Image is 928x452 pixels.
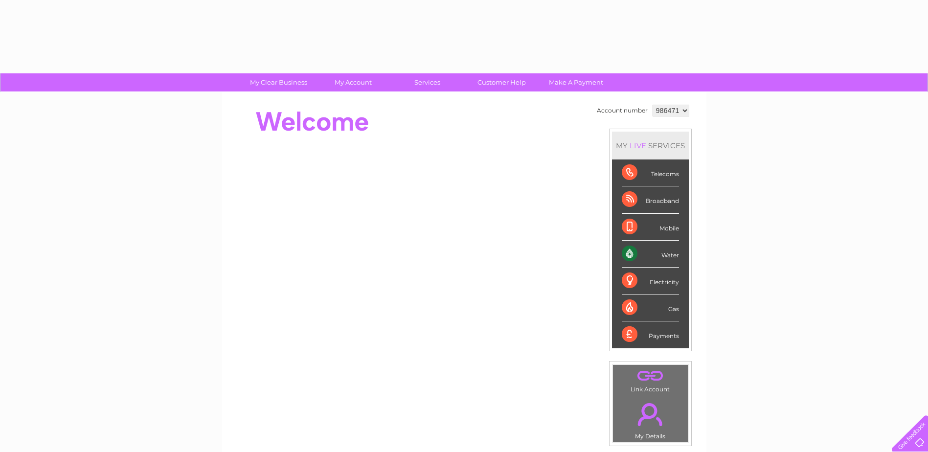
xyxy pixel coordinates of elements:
[536,73,616,91] a: Make A Payment
[615,367,685,384] a: .
[612,132,689,159] div: MY SERVICES
[622,294,679,321] div: Gas
[622,214,679,241] div: Mobile
[313,73,393,91] a: My Account
[622,186,679,213] div: Broadband
[612,364,688,395] td: Link Account
[628,141,648,150] div: LIVE
[387,73,468,91] a: Services
[594,102,650,119] td: Account number
[612,395,688,443] td: My Details
[461,73,542,91] a: Customer Help
[615,397,685,431] a: .
[622,159,679,186] div: Telecoms
[238,73,319,91] a: My Clear Business
[622,241,679,268] div: Water
[622,321,679,348] div: Payments
[622,268,679,294] div: Electricity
